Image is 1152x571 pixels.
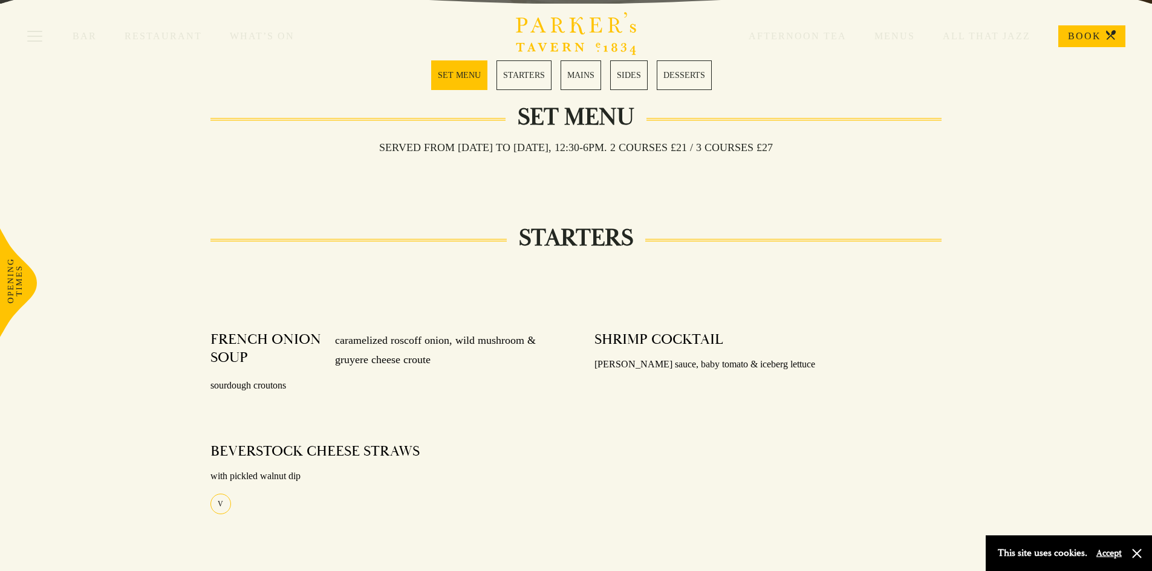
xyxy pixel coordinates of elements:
p: [PERSON_NAME] sauce, baby tomato & iceberg lettuce [594,356,942,373]
a: 3 / 5 [561,60,601,90]
h3: Served from [DATE] to [DATE], 12:30-6pm. 2 COURSES £21 / 3 COURSES £27 [367,141,785,154]
h2: Set Menu [506,103,646,132]
p: This site uses cookies. [998,544,1087,562]
a: 4 / 5 [610,60,648,90]
p: sourdough croutons [210,377,558,395]
h2: STARTERS [507,224,645,253]
button: Close and accept [1131,547,1143,560]
button: Accept [1096,547,1122,559]
div: V [210,494,231,514]
h4: FRENCH ONION SOUP [210,331,324,370]
a: 1 / 5 [431,60,487,90]
a: 2 / 5 [496,60,552,90]
a: 5 / 5 [657,60,712,90]
h4: SHRIMP COCKTAIL [594,331,723,349]
h4: BEVERSTOCK CHEESE STRAWS [210,442,420,460]
p: caramelized roscoff onion, wild mushroom & gruyere cheese croute [323,331,558,370]
p: with pickled walnut dip [210,468,558,485]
